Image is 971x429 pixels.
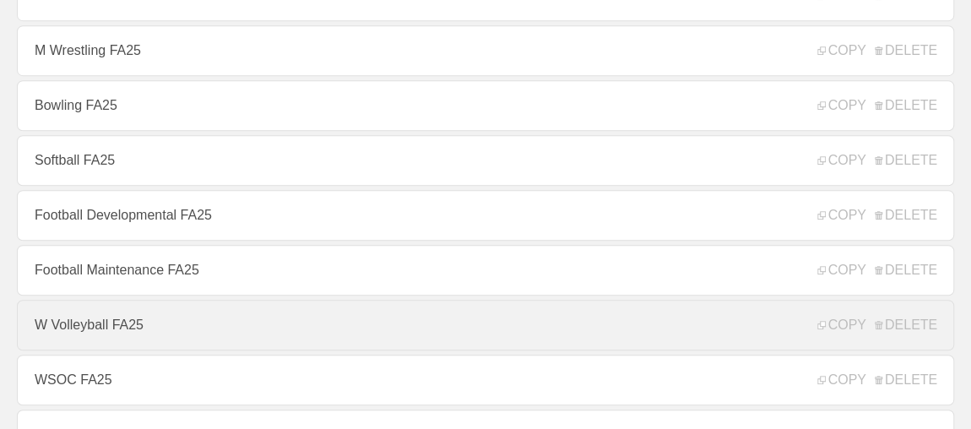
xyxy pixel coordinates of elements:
a: Football Maintenance FA25 [17,245,954,296]
span: DELETE [875,153,937,168]
span: COPY [817,318,865,333]
span: COPY [817,372,865,388]
span: COPY [817,208,865,223]
a: WSOC FA25 [17,355,954,405]
span: COPY [817,98,865,113]
span: DELETE [875,318,937,333]
span: COPY [817,43,865,58]
span: COPY [817,153,865,168]
a: M Wrestling FA25 [17,25,954,76]
span: DELETE [875,98,937,113]
span: DELETE [875,263,937,278]
span: DELETE [875,43,937,58]
a: Football Developmental FA25 [17,190,954,241]
a: Softball FA25 [17,135,954,186]
span: DELETE [875,208,937,223]
a: W Volleyball FA25 [17,300,954,350]
span: COPY [817,263,865,278]
iframe: Chat Widget [887,348,971,429]
span: DELETE [875,372,937,388]
a: Bowling FA25 [17,80,954,131]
